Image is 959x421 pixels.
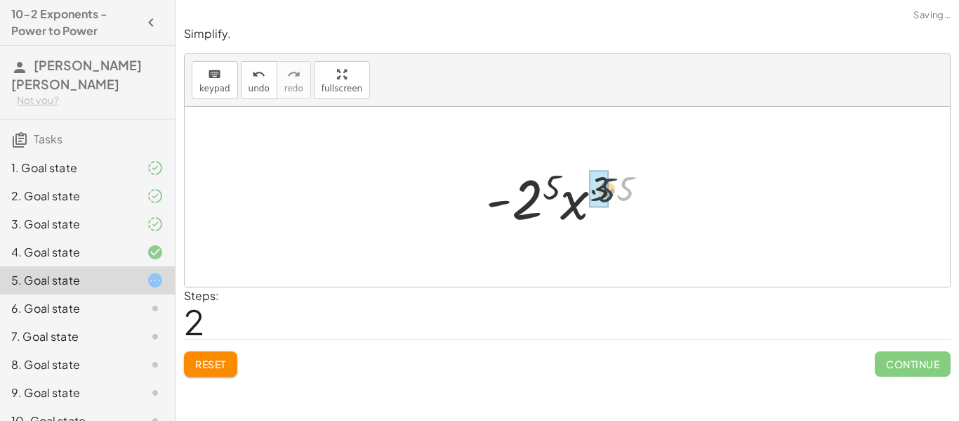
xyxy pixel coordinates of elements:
[241,61,277,99] button: undoundo
[192,61,238,99] button: keyboardkeypad
[147,244,164,261] i: Task finished and correct.
[184,26,951,42] p: Simplify.
[34,131,62,146] span: Tasks
[322,84,362,93] span: fullscreen
[147,300,164,317] i: Task not started.
[184,351,237,377] button: Reset
[11,57,142,92] span: [PERSON_NAME] [PERSON_NAME]
[147,328,164,345] i: Task not started.
[11,300,124,317] div: 6. Goal state
[147,160,164,176] i: Task finished and part of it marked as correct.
[252,66,265,83] i: undo
[17,93,164,108] div: Not you?
[147,188,164,205] i: Task finished and part of it marked as correct.
[249,84,270,93] span: undo
[11,160,124,176] div: 1. Goal state
[11,188,124,205] div: 2. Goal state
[147,272,164,289] i: Task started.
[147,356,164,373] i: Task not started.
[195,358,226,370] span: Reset
[147,216,164,233] i: Task finished and part of it marked as correct.
[11,272,124,289] div: 5. Goal state
[314,61,370,99] button: fullscreen
[11,216,124,233] div: 3. Goal state
[184,288,219,303] label: Steps:
[287,66,300,83] i: redo
[11,6,138,39] h4: 10-2 Exponents - Power to Power
[199,84,230,93] span: keypad
[913,8,951,22] span: Saving…
[11,244,124,261] div: 4. Goal state
[208,66,221,83] i: keyboard
[147,384,164,401] i: Task not started.
[184,300,204,343] span: 2
[11,328,124,345] div: 7. Goal state
[11,384,124,401] div: 9. Goal state
[277,61,311,99] button: redoredo
[284,84,303,93] span: redo
[11,356,124,373] div: 8. Goal state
